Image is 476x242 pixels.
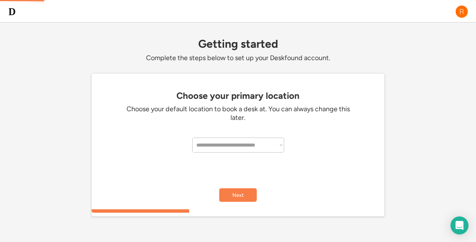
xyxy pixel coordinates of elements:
[219,188,257,202] button: Next
[450,216,468,234] div: Open Intercom Messenger
[125,105,351,123] div: Choose your default location to book a desk at. You can always change this later.
[455,5,468,18] img: R.png
[95,91,381,101] div: Choose your primary location
[93,209,386,213] div: 33.3333333333333%
[92,54,384,62] div: Complete the steps below to set up your Deskfound account.
[92,38,384,50] div: Getting started
[8,7,17,16] img: d-whitebg.png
